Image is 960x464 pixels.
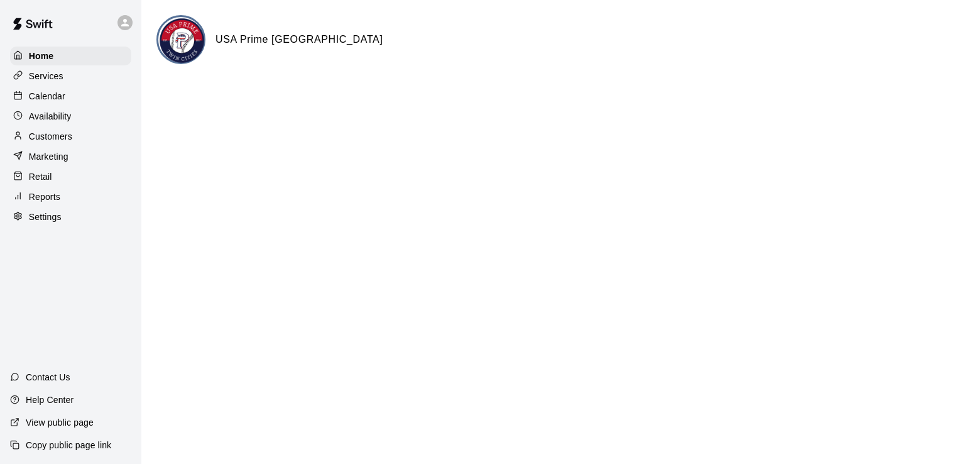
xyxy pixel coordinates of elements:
p: Copy public page link [26,439,111,451]
a: Availability [10,107,131,126]
p: Contact Us [26,371,70,384]
p: Availability [29,110,72,123]
p: Services [29,70,63,82]
img: USA Prime Twin Cities logo [158,17,205,64]
p: Calendar [29,90,65,102]
a: Marketing [10,147,131,166]
a: Settings [10,207,131,226]
p: Settings [29,211,62,223]
a: Reports [10,187,131,206]
a: Home [10,47,131,65]
p: Retail [29,170,52,183]
p: View public page [26,416,94,429]
a: Retail [10,167,131,186]
a: Customers [10,127,131,146]
p: Help Center [26,394,74,406]
a: Calendar [10,87,131,106]
p: Marketing [29,150,68,163]
h6: USA Prime [GEOGRAPHIC_DATA] [215,31,383,48]
p: Customers [29,130,72,143]
p: Home [29,50,54,62]
p: Reports [29,191,60,203]
a: Services [10,67,131,86]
